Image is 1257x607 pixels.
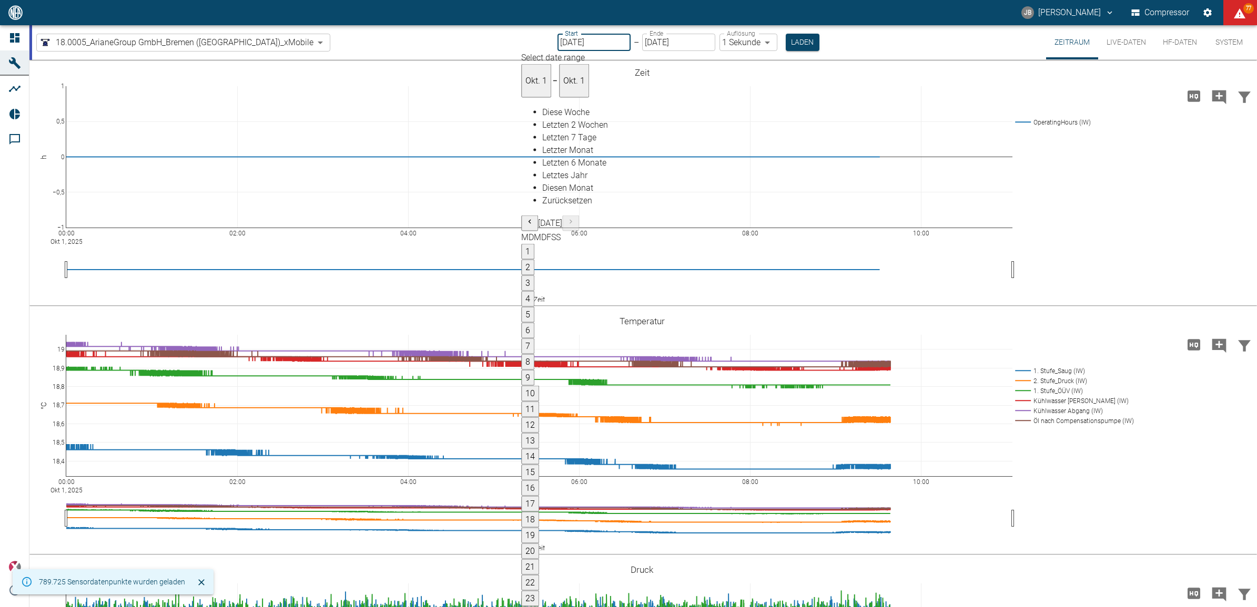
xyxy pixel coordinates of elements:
div: Diesen Monat [542,182,608,194]
button: 18 [521,512,539,528]
div: Diese Woche [542,106,608,119]
button: 9 [521,370,534,386]
button: HF-Daten [1154,25,1205,59]
button: 23 [521,591,539,606]
img: Xplore Logo [8,561,21,573]
button: Okt. 1 [559,64,589,98]
span: Letztes Jahr [542,170,587,180]
button: 16 [521,480,539,496]
span: Select date range [521,53,585,63]
button: System [1205,25,1253,59]
label: Start [565,29,578,38]
span: Samstag [551,232,556,242]
img: logo [7,5,24,19]
button: 4 [521,291,534,307]
button: Einstellungen [1198,3,1217,22]
a: 18.0005_ArianeGroup GmbH_Bremen ([GEOGRAPHIC_DATA])_xMobile [39,36,313,49]
button: Next month [562,215,579,231]
div: Letzter Monat [542,144,608,157]
div: Letztes Jahr [542,169,608,182]
button: jonas.busse@neuman-esser.com [1020,3,1116,22]
span: Mittwoch [534,232,541,242]
button: 13 [521,433,539,449]
span: Letzten 2 Wochen [542,120,608,130]
span: Sonntag [556,232,561,242]
h5: – [551,76,559,86]
div: JB [1021,6,1034,19]
div: Letzten 6 Monate [542,157,608,169]
input: DD.MM.YYYY [557,34,631,51]
button: Zeitraum [1046,25,1098,59]
span: Montag [521,232,529,242]
button: Daten filtern [1232,580,1257,607]
button: 1 [521,244,534,260]
span: Zurücksetzen [542,196,592,205]
button: 6 [521,323,534,338]
button: 20 [521,543,539,559]
button: Laden [786,34,819,51]
label: Auflösung [727,29,755,38]
button: 14 [521,449,539,465]
span: 77 [1243,3,1254,14]
button: Previous month [521,215,538,231]
button: Kommentar hinzufügen [1207,83,1232,110]
button: 3 [521,275,534,291]
span: Freitag [546,232,551,242]
button: 10 [521,386,539,402]
span: Letzten 6 Monate [542,158,606,168]
div: Letzten 2 Wochen [542,119,608,131]
p: – [634,36,639,48]
span: Diesen Monat [542,183,593,193]
span: Donnerstag [541,232,546,242]
span: Diese Woche [542,107,590,117]
div: 1 Sekunde [719,34,777,51]
button: Kommentar hinzufügen [1207,331,1232,358]
input: DD.MM.YYYY [642,34,715,51]
button: 2 [521,260,534,275]
button: Schließen [194,574,209,590]
span: Letzter Monat [542,145,593,155]
button: Kommentar hinzufügen [1207,580,1232,607]
button: Okt. 1 [521,64,551,98]
button: 19 [521,528,539,543]
button: 21 [521,559,539,575]
button: 17 [521,496,539,512]
button: Live-Daten [1098,25,1154,59]
div: 789.725 Sensordatenpunkte wurden geladen [39,572,185,591]
span: Okt. 1 [525,76,547,86]
button: 11 [521,402,539,417]
button: Daten filtern [1232,83,1257,110]
button: 12 [521,417,539,433]
button: 7 [521,338,534,354]
span: Letzten 7 Tage [542,132,596,142]
button: 15 [521,465,539,480]
label: Ende [650,29,663,38]
span: Okt. 1 [563,76,585,86]
button: Compressor [1129,3,1192,22]
div: Zurücksetzen [542,194,608,207]
span: [DATE] [538,218,562,228]
span: Hohe Auflösung [1181,90,1207,100]
button: 5 [521,307,534,323]
span: 18.0005_ArianeGroup GmbH_Bremen ([GEOGRAPHIC_DATA])_xMobile [56,36,313,48]
span: Dienstag [529,232,534,242]
button: Daten filtern [1232,331,1257,358]
button: 22 [521,575,539,591]
div: Letzten 7 Tage [542,131,608,144]
button: 8 [521,354,534,370]
span: Hohe Auflösung [1181,339,1207,349]
span: Hohe Auflösung [1181,588,1207,598]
